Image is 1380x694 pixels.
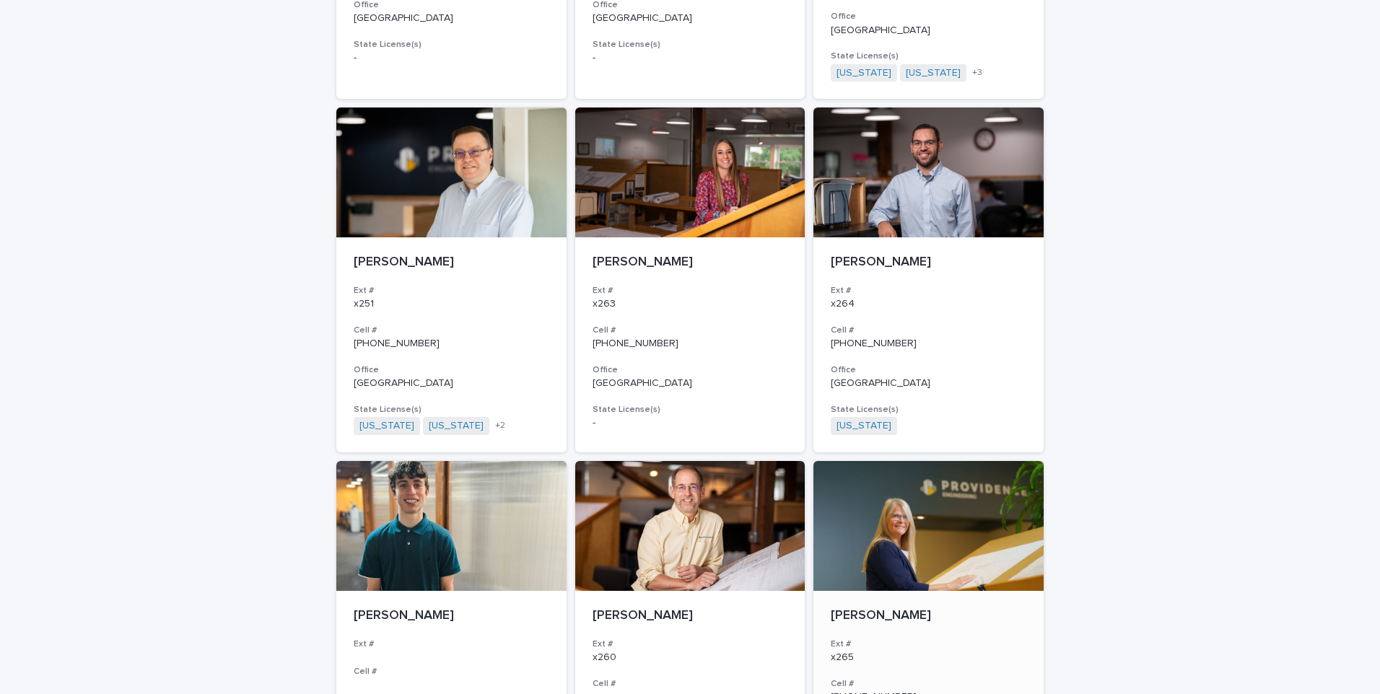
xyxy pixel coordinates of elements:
[354,52,549,64] p: -
[354,666,549,677] h3: Cell #
[837,67,891,79] a: [US_STATE]
[831,299,855,309] a: x264
[354,377,549,390] p: [GEOGRAPHIC_DATA]
[831,325,1026,336] h3: Cell #
[593,364,788,376] h3: Office
[593,12,788,25] p: [GEOGRAPHIC_DATA]
[593,652,616,662] a: x260
[354,325,549,336] h3: Cell #
[354,285,549,297] h3: Ext #
[593,638,788,650] h3: Ext #
[593,285,788,297] h3: Ext #
[354,299,374,309] a: x251
[593,52,788,64] p: -
[593,255,788,271] p: [PERSON_NAME]
[593,404,788,416] h3: State License(s)
[354,364,549,376] h3: Office
[575,107,805,452] a: [PERSON_NAME]Ext #x263Cell #[PHONE_NUMBER]Office[GEOGRAPHIC_DATA]State License(s)-
[593,417,788,429] p: -
[593,678,788,690] h3: Cell #
[336,107,567,452] a: [PERSON_NAME]Ext #x251Cell #[PHONE_NUMBER]Office[GEOGRAPHIC_DATA]State License(s)[US_STATE] [US_S...
[831,11,1026,22] h3: Office
[831,608,1026,624] p: [PERSON_NAME]
[972,69,982,77] span: + 3
[831,285,1026,297] h3: Ext #
[831,652,854,662] a: x265
[354,608,549,624] p: [PERSON_NAME]
[593,39,788,50] h3: State License(s)
[354,12,549,25] p: [GEOGRAPHIC_DATA]
[831,50,1026,62] h3: State License(s)
[831,338,917,348] a: [PHONE_NUMBER]
[831,25,1026,37] p: [GEOGRAPHIC_DATA]
[593,325,788,336] h3: Cell #
[831,678,1026,690] h3: Cell #
[354,338,440,348] a: [PHONE_NUMBER]
[831,364,1026,376] h3: Office
[813,107,1044,452] a: [PERSON_NAME]Ext #x264Cell #[PHONE_NUMBER]Office[GEOGRAPHIC_DATA]State License(s)[US_STATE]
[831,377,1026,390] p: [GEOGRAPHIC_DATA]
[359,420,414,432] a: [US_STATE]
[354,638,549,650] h3: Ext #
[495,421,505,430] span: + 2
[831,638,1026,650] h3: Ext #
[906,67,961,79] a: [US_STATE]
[837,420,891,432] a: [US_STATE]
[354,255,549,271] p: [PERSON_NAME]
[831,404,1026,416] h3: State License(s)
[593,377,788,390] p: [GEOGRAPHIC_DATA]
[354,404,549,416] h3: State License(s)
[831,255,1026,271] p: [PERSON_NAME]
[354,39,549,50] h3: State License(s)
[429,420,484,432] a: [US_STATE]
[593,299,616,309] a: x263
[593,338,678,348] a: [PHONE_NUMBER]
[593,608,788,624] p: [PERSON_NAME]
